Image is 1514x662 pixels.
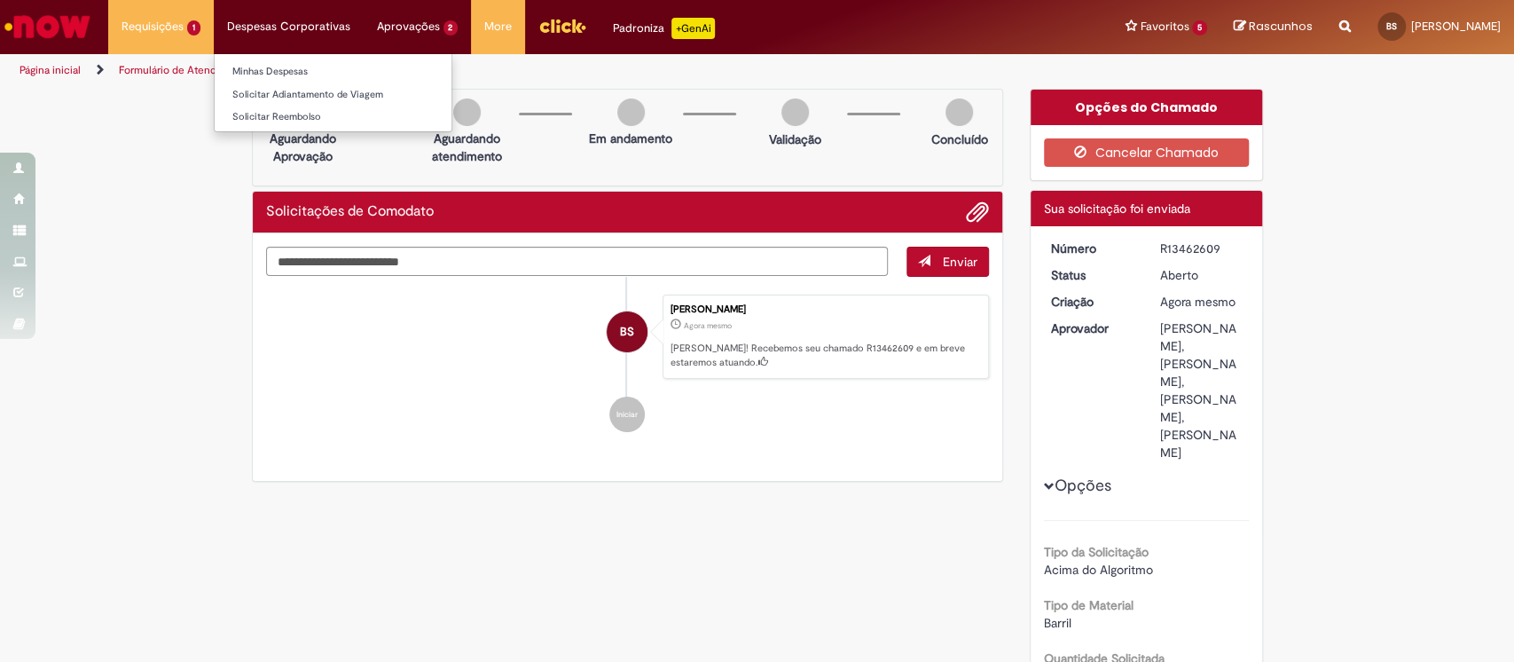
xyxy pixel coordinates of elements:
span: BS [1386,20,1397,32]
button: Cancelar Chamado [1044,138,1249,167]
ul: Histórico de tíquete [266,277,990,451]
p: [PERSON_NAME]! Recebemos seu chamado R13462609 e em breve estaremos atuando. [671,342,979,369]
dt: Aprovador [1038,319,1147,337]
button: Adicionar anexos [966,201,989,224]
ul: Trilhas de página [13,54,996,87]
span: 1 [187,20,200,35]
div: Padroniza [613,18,715,39]
img: ServiceNow [2,9,93,44]
span: [PERSON_NAME] [1411,19,1501,34]
span: 2 [443,20,459,35]
span: Sua solicitação foi enviada [1044,201,1190,217]
a: Solicitar Reembolso [215,107,451,127]
span: Enviar [943,254,977,270]
div: [PERSON_NAME], [PERSON_NAME], [PERSON_NAME], [PERSON_NAME] [1160,319,1243,461]
b: Tipo de Material [1044,597,1134,613]
p: Validação [769,130,821,148]
img: img-circle-grey.png [945,99,973,126]
dt: Criação [1038,293,1147,311]
img: img-circle-grey.png [453,99,481,126]
ul: Despesas Corporativas [214,53,452,132]
div: Opções do Chamado [1031,90,1262,125]
span: BS [620,311,634,353]
textarea: Digite sua mensagem aqui... [266,247,889,277]
span: 5 [1192,20,1207,35]
span: Aprovações [377,18,440,35]
p: Aguardando Aprovação [260,130,346,165]
span: Barril [1044,615,1071,631]
div: R13462609 [1160,240,1243,257]
p: +GenAi [671,18,715,39]
time: 29/08/2025 14:17:44 [1160,294,1236,310]
button: Enviar [906,247,989,277]
div: Aberto [1160,266,1243,284]
span: Favoritos [1140,18,1188,35]
li: Bruno Sotocorno Silva [266,295,990,380]
div: 29/08/2025 14:17:44 [1160,293,1243,311]
time: 29/08/2025 14:17:44 [684,320,732,331]
a: Formulário de Atendimento [119,63,250,77]
span: Rascunhos [1249,18,1313,35]
img: img-circle-grey.png [617,99,645,126]
dt: Número [1038,240,1147,257]
span: More [484,18,512,35]
dt: Status [1038,266,1147,284]
span: Acima do Algoritmo [1044,562,1153,578]
span: Agora mesmo [1160,294,1236,310]
p: Concluído [930,130,987,148]
span: Agora mesmo [684,320,732,331]
p: Em andamento [589,130,672,147]
span: Despesas Corporativas [227,18,350,35]
h2: Solicitações de Comodato Histórico de tíquete [266,204,434,220]
b: Tipo da Solicitação [1044,544,1149,560]
a: Minhas Despesas [215,62,451,82]
p: Aguardando atendimento [424,130,510,165]
span: Requisições [122,18,184,35]
a: Solicitar Adiantamento de Viagem [215,85,451,105]
div: [PERSON_NAME] [671,304,979,315]
div: Bruno Sotocorno Silva [607,311,647,352]
img: img-circle-grey.png [781,99,809,126]
a: Rascunhos [1234,19,1313,35]
a: Página inicial [20,63,81,77]
img: click_logo_yellow_360x200.png [538,12,586,39]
